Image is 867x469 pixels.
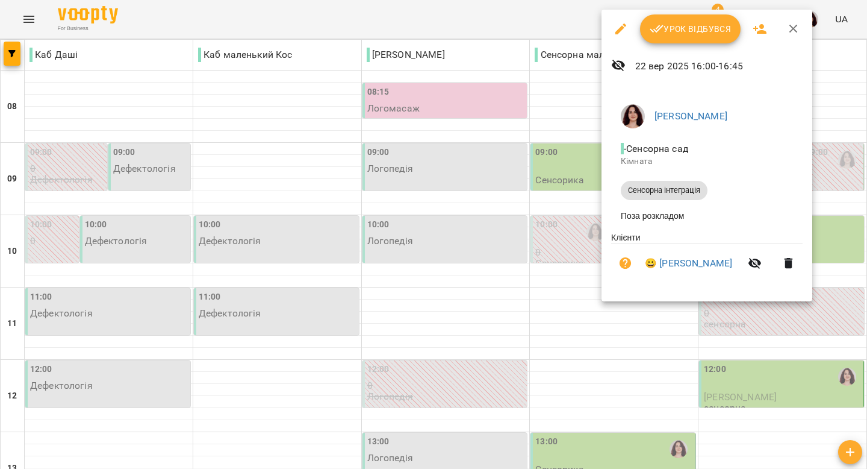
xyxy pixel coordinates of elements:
p: 22 вер 2025 16:00 - 16:45 [635,59,803,74]
a: [PERSON_NAME] [654,110,727,122]
button: Візит ще не сплачено. Додати оплату? [611,249,640,278]
button: Урок відбувся [640,14,741,43]
ul: Клієнти [611,231,803,288]
a: 😀 [PERSON_NAME] [645,256,732,271]
span: Урок відбувся [650,22,732,36]
span: Сенсорна інтеграція [621,185,707,196]
img: 170a41ecacc6101aff12a142c38b6f34.jpeg [621,104,645,128]
li: Поза розкладом [611,205,803,227]
span: - Сенсорна сад [621,143,691,154]
p: Кімната [621,156,793,168]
